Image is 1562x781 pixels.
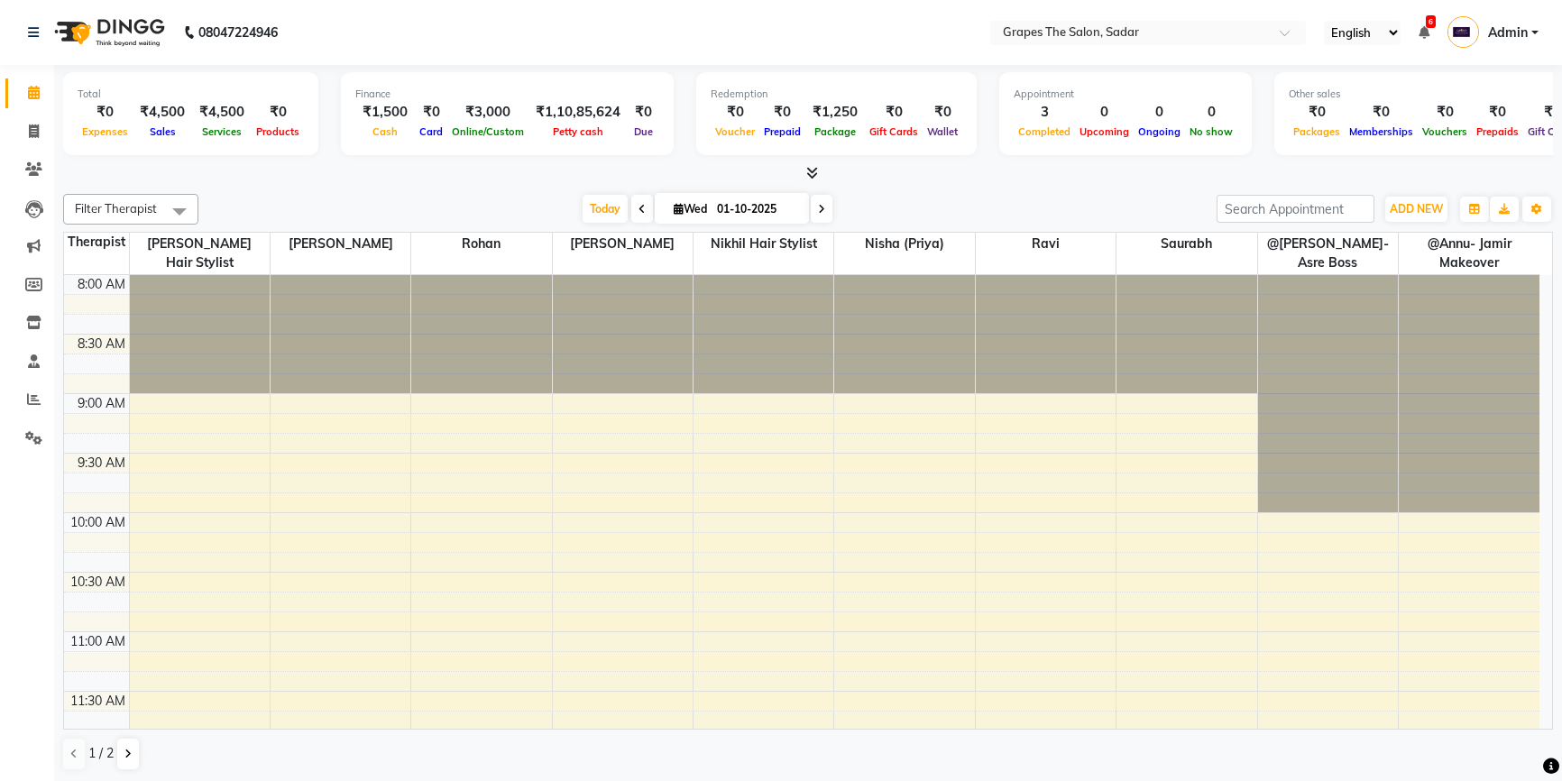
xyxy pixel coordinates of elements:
[78,125,133,138] span: Expenses
[1134,102,1185,123] div: 0
[1185,125,1237,138] span: No show
[1390,202,1443,216] span: ADD NEW
[74,454,129,473] div: 9:30 AM
[629,125,657,138] span: Due
[669,202,712,216] span: Wed
[923,125,962,138] span: Wallet
[1488,23,1528,42] span: Admin
[759,102,805,123] div: ₹0
[1075,125,1134,138] span: Upcoming
[355,102,415,123] div: ₹1,500
[810,125,860,138] span: Package
[1289,102,1345,123] div: ₹0
[694,233,833,255] span: Nikhil Hair stylist
[198,7,278,58] b: 08047224946
[923,102,962,123] div: ₹0
[759,125,805,138] span: Prepaid
[628,102,659,123] div: ₹0
[88,744,114,763] span: 1 / 2
[145,125,180,138] span: Sales
[1014,102,1075,123] div: 3
[1399,233,1539,274] span: @Annu- jamir makeover
[415,125,447,138] span: Card
[1472,125,1523,138] span: Prepaids
[1345,102,1418,123] div: ₹0
[711,102,759,123] div: ₹0
[78,87,304,102] div: Total
[711,125,759,138] span: Voucher
[74,275,129,294] div: 8:00 AM
[1418,102,1472,123] div: ₹0
[192,102,252,123] div: ₹4,500
[67,573,129,592] div: 10:30 AM
[1418,125,1472,138] span: Vouchers
[712,196,802,223] input: 2025-10-01
[368,125,402,138] span: Cash
[711,87,962,102] div: Redemption
[1345,125,1418,138] span: Memberships
[1419,24,1429,41] a: 6
[1289,125,1345,138] span: Packages
[1075,102,1134,123] div: 0
[133,102,192,123] div: ₹4,500
[67,632,129,651] div: 11:00 AM
[1116,233,1256,255] span: saurabh
[355,87,659,102] div: Finance
[75,201,157,216] span: Filter Therapist
[130,233,270,274] span: [PERSON_NAME] hair stylist
[1185,102,1237,123] div: 0
[1014,87,1237,102] div: Appointment
[1217,195,1374,223] input: Search Appointment
[74,394,129,413] div: 9:00 AM
[46,7,170,58] img: logo
[415,102,447,123] div: ₹0
[865,102,923,123] div: ₹0
[447,125,528,138] span: Online/Custom
[1134,125,1185,138] span: Ongoing
[252,125,304,138] span: Products
[78,102,133,123] div: ₹0
[583,195,628,223] span: Today
[271,233,410,255] span: [PERSON_NAME]
[834,233,974,255] span: nisha (priya)
[64,233,129,252] div: Therapist
[528,102,628,123] div: ₹1,10,85,624
[1472,102,1523,123] div: ₹0
[447,102,528,123] div: ₹3,000
[74,335,129,354] div: 8:30 AM
[67,692,129,711] div: 11:30 AM
[1385,197,1447,222] button: ADD NEW
[553,233,693,255] span: [PERSON_NAME]
[1258,233,1398,274] span: @[PERSON_NAME]-Asre Boss
[805,102,865,123] div: ₹1,250
[1426,15,1436,28] span: 6
[198,125,246,138] span: Services
[67,513,129,532] div: 10:00 AM
[411,233,551,255] span: rohan
[1447,16,1479,48] img: Admin
[976,233,1116,255] span: ravi
[252,102,304,123] div: ₹0
[1014,125,1075,138] span: Completed
[548,125,608,138] span: Petty cash
[865,125,923,138] span: Gift Cards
